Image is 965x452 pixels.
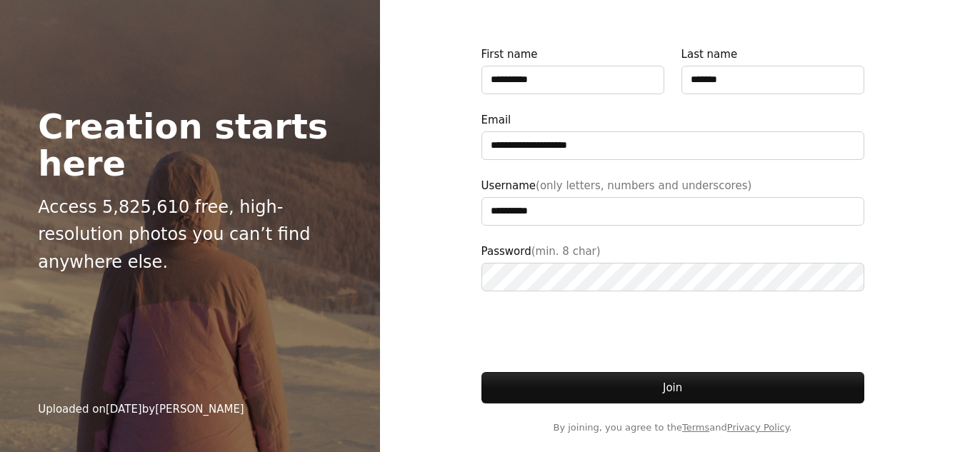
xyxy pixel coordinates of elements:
input: Last name [681,66,864,94]
h2: Creation starts here [38,108,342,182]
label: Email [481,111,864,160]
input: First name [481,66,664,94]
time: February 20, 2025 at 6:10:00 AM GMT+6 [106,403,142,416]
input: Password(min. 8 char) [481,263,864,291]
button: Join [481,372,864,403]
label: Password [481,243,864,291]
div: Uploaded on by [PERSON_NAME] [38,401,244,418]
label: First name [481,46,664,94]
span: (min. 8 char) [531,245,601,258]
label: Username [481,177,864,226]
a: Terms [682,422,709,433]
label: Last name [681,46,864,94]
input: Email [481,131,864,160]
span: (only letters, numbers and underscores) [536,179,751,192]
input: Username(only letters, numbers and underscores) [481,197,864,226]
p: Access 5,825,610 free, high-resolution photos you can’t find anywhere else. [38,194,342,276]
span: By joining, you agree to the and . [481,421,864,435]
a: Privacy Policy [727,422,789,433]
